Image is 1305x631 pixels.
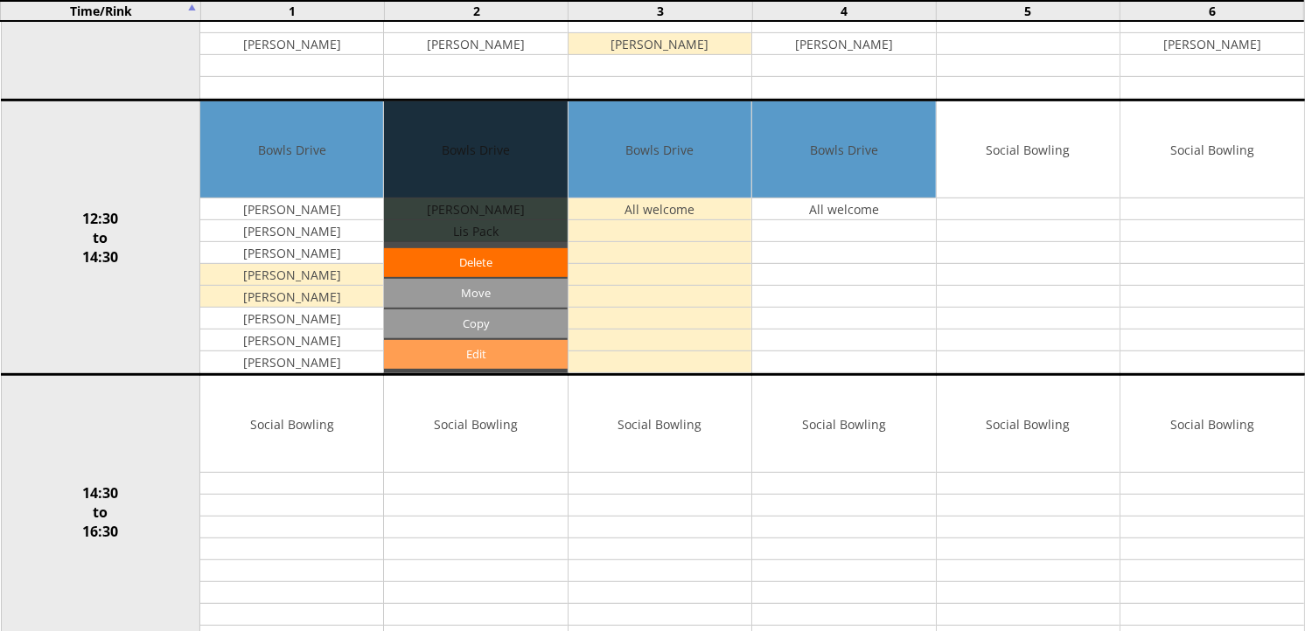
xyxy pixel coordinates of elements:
[384,309,567,338] input: Copy
[384,248,567,277] a: Delete
[569,33,751,55] td: [PERSON_NAME]
[200,33,383,55] td: [PERSON_NAME]
[1120,101,1303,198] td: Social Bowling
[200,1,384,21] td: 1
[569,198,751,220] td: All welcome
[385,1,569,21] td: 2
[200,101,383,198] td: Bowls Drive
[752,33,935,55] td: [PERSON_NAME]
[384,33,567,55] td: [PERSON_NAME]
[1120,1,1304,21] td: 6
[752,1,936,21] td: 4
[937,376,1120,473] td: Social Bowling
[200,264,383,286] td: [PERSON_NAME]
[1120,376,1303,473] td: Social Bowling
[200,329,383,351] td: [PERSON_NAME]
[569,101,751,198] td: Bowls Drive
[1120,33,1303,55] td: [PERSON_NAME]
[200,351,383,373] td: [PERSON_NAME]
[384,279,567,308] input: Move
[1,101,200,375] td: 12:30 to 14:30
[200,242,383,264] td: [PERSON_NAME]
[569,376,751,473] td: Social Bowling
[937,101,1120,198] td: Social Bowling
[200,376,383,473] td: Social Bowling
[1,1,200,21] td: Time/Rink
[384,340,567,369] a: Edit
[752,101,935,198] td: Bowls Drive
[752,376,935,473] td: Social Bowling
[569,1,752,21] td: 3
[200,286,383,308] td: [PERSON_NAME]
[752,198,935,220] td: All welcome
[936,1,1120,21] td: 5
[200,198,383,220] td: [PERSON_NAME]
[384,376,567,473] td: Social Bowling
[200,220,383,242] td: [PERSON_NAME]
[200,308,383,329] td: [PERSON_NAME]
